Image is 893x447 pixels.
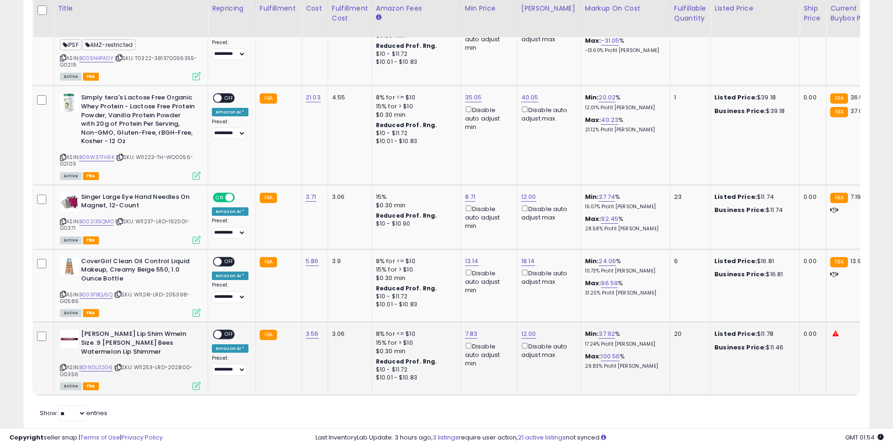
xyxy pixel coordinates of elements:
b: Max: [585,279,601,288]
b: CoverGirl Clean Oil Control Liquid Makeup, Creamy Beige 550, 1.0 Ounce Bottle [81,257,195,286]
span: | SKU: W11237-LRD-192001-G0371 [60,218,189,232]
div: $39.18 [714,107,792,115]
div: $11.46 [714,343,792,352]
p: 21.12% Profit [PERSON_NAME] [585,127,663,133]
span: 37.09 [850,106,867,115]
div: Disable auto adjust max [521,341,574,359]
span: IPSF [60,39,82,50]
div: Amazon AI * [212,272,248,280]
a: 96.59 [601,279,618,288]
span: | SKU: W11223-TH-WO0056-G2103 [60,153,193,167]
div: $10.01 - $10.83 [376,301,454,309]
div: Amazon Fees [376,4,457,14]
div: ASIN: [60,330,201,389]
div: Disable auto adjust min [465,268,510,295]
b: Max: [585,352,601,361]
div: $0.30 min [376,347,454,356]
div: Disable auto adjust min [465,105,510,132]
b: [PERSON_NAME] Lip Shim Wmeln Size .9 [PERSON_NAME] Bees Watermelon Lip Shimmer [81,330,195,358]
a: Privacy Policy [121,433,163,442]
a: 7.83 [465,329,478,339]
span: 36.54 [850,93,868,102]
div: Title [58,4,204,14]
div: Disable auto adjust max [521,268,574,286]
div: % [585,330,663,347]
p: 28.58% Profit [PERSON_NAME] [585,226,663,232]
div: Listed Price [714,4,795,14]
b: Reduced Prof. Rng. [376,284,437,292]
a: 20.02 [599,93,615,102]
div: $11.78 [714,330,792,338]
small: FBA [260,330,277,340]
small: FBA [260,93,277,104]
a: 3.71 [306,192,316,202]
a: 35.05 [465,93,482,102]
div: Amazon AI * [212,344,248,353]
span: OFF [222,94,237,102]
div: % [585,37,663,54]
b: Reduced Prof. Rng. [376,121,437,129]
div: $10 - $10.90 [376,220,454,228]
b: Reduced Prof. Rng. [376,42,437,50]
span: OFF [233,193,248,201]
small: FBA [830,257,848,267]
b: Reduced Prof. Rng. [376,212,437,220]
a: 18.14 [521,257,535,266]
div: Fulfillment Cost [332,4,368,23]
p: 17.24% Profit [PERSON_NAME] [585,341,663,348]
div: 1 [674,93,703,102]
a: B005N4PAOY [79,54,113,62]
div: $10.01 - $10.83 [376,137,454,145]
div: seller snap | | [9,433,163,442]
div: Preset: [212,218,248,239]
div: Last InventoryLab Update: 3 hours ago, require user action, not synced. [315,433,884,442]
div: 23 [674,193,703,201]
div: Disable auto adjust max [521,105,574,123]
div: 15% [376,193,454,201]
span: | SKU: T0322-381370056355-G0219 [60,54,197,68]
a: 3.56 [306,329,319,339]
div: Amazon AI * [212,207,248,216]
span: All listings currently available for purchase on Amazon [60,382,82,390]
div: % [585,93,663,111]
div: $10 - $11.72 [376,293,454,301]
div: Ship Price [803,4,822,23]
a: 100.56 [601,352,620,361]
small: FBA [830,193,848,203]
span: FBA [83,236,99,244]
span: All listings currently available for purchase on Amazon [60,309,82,317]
a: 21 active listings [518,433,566,442]
div: ASIN: [60,93,201,178]
div: ASIN: [60,193,201,243]
div: [PERSON_NAME] [521,4,577,14]
div: Preset: [212,39,248,61]
p: 16.07% Profit [PERSON_NAME] [585,204,663,210]
a: Terms of Use [80,433,120,442]
a: 13.14 [465,257,479,266]
b: Listed Price: [714,93,757,102]
b: Business Price: [714,106,766,115]
div: Fulfillment [260,4,298,14]
div: ASIN: [60,14,201,79]
b: Reduced Prof. Rng. [376,357,437,365]
div: $0.30 min [376,274,454,282]
b: Simply tera's Lactose Free Organic Whey Protein - Lactose Free Protein Powder, Vanilla Protein Po... [81,93,195,148]
div: % [585,116,663,133]
div: % [585,193,663,210]
div: Preset: [212,355,248,376]
div: Preset: [212,282,248,303]
div: 3.9 [332,257,365,265]
small: FBA [830,107,848,117]
div: 8% for <= $10 [376,93,454,102]
b: Min: [585,93,599,102]
span: | SKU: W11253-LRD-202800-G0356 [60,364,193,378]
div: Disable auto adjust min [465,25,510,53]
div: 8% for <= $10 [376,257,454,265]
span: All listings currently available for purchase on Amazon [60,73,82,81]
a: 37.74 [599,192,615,202]
b: Min: [585,192,599,201]
div: $10 - $11.72 [376,50,454,58]
div: 6 [674,257,703,265]
small: FBA [260,257,277,267]
b: Listed Price: [714,192,757,201]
